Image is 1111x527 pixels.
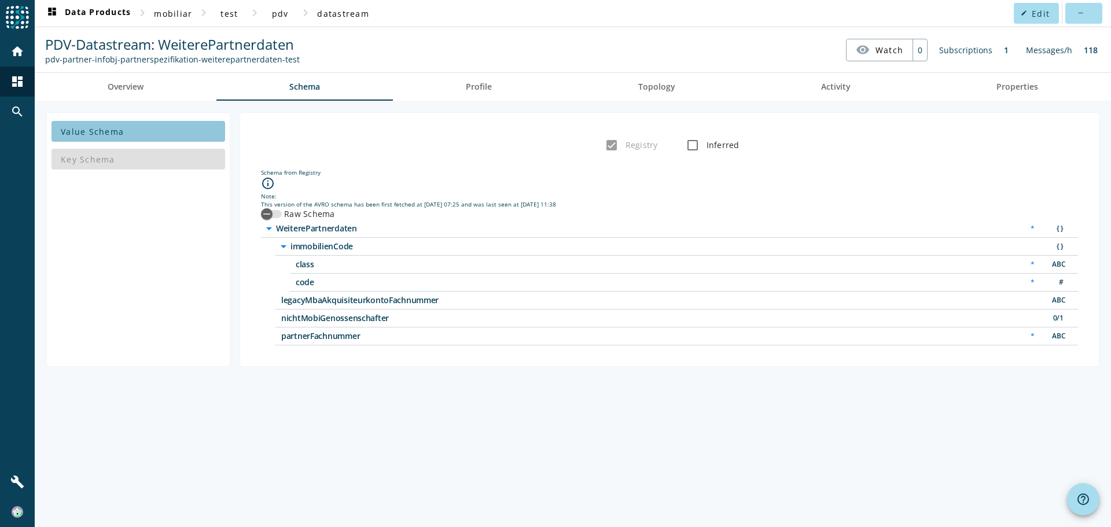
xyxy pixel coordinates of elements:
mat-icon: dashboard [45,6,59,20]
mat-icon: chevron_right [135,6,149,20]
span: /nichtMobiGenossenschafter [281,314,571,322]
mat-icon: chevron_right [299,6,312,20]
label: Raw Schema [282,208,335,220]
div: Kafka Topic: pdv-partner-infobj-partnerspezifikation-weiterepartnerdaten-test [45,54,300,65]
button: pdv [262,3,299,24]
div: Number [1046,277,1069,289]
span: /immobilienCode [290,242,580,250]
button: Value Schema [51,121,225,142]
span: Edit [1032,8,1050,19]
span: Value Schema [61,126,124,137]
label: Inferred [704,139,740,151]
span: /immobilienCode/code [296,278,585,286]
span: Topology [638,83,675,91]
i: info_outline [261,176,275,190]
div: String [1046,294,1069,307]
div: Boolean [1046,312,1069,325]
mat-icon: visibility [856,43,870,57]
mat-icon: build [10,475,24,489]
span: pdv [272,8,289,19]
mat-icon: chevron_right [197,6,211,20]
div: Required [1025,223,1040,235]
div: Messages/h [1020,39,1078,61]
div: String [1046,330,1069,342]
mat-icon: chevron_right [248,6,262,20]
div: 118 [1078,39,1103,61]
div: Note: [261,192,1078,200]
span: PDV-Datastream: WeiterePartnerdaten [45,35,294,54]
mat-icon: dashboard [10,75,24,89]
button: datastream [312,3,374,24]
button: Watch [847,39,913,60]
img: e439d4ab591478e8401a39cfa6a0e19e [12,506,23,518]
span: Data Products [45,6,131,20]
button: Edit [1014,3,1059,24]
span: Properties [996,83,1038,91]
div: 1 [998,39,1014,61]
span: Overview [108,83,144,91]
span: mobiliar [154,8,192,19]
div: This version of the AVRO schema has been first fetched at [DATE] 07:25 and was last seen at [DATE... [261,200,1078,208]
span: Profile [466,83,492,91]
button: mobiliar [149,3,197,24]
div: Subscriptions [933,39,998,61]
div: String [1046,259,1069,271]
mat-icon: help_outline [1076,492,1090,506]
div: Required [1025,330,1040,342]
span: Activity [821,83,851,91]
i: arrow_drop_down [262,222,276,235]
span: test [220,8,238,19]
div: Object [1046,223,1069,235]
button: Data Products [41,3,135,24]
span: /legacyMbaAkquisiteurkontoFachnummer [281,296,571,304]
mat-icon: home [10,45,24,58]
span: Schema [289,83,320,91]
span: / [276,224,565,233]
div: Schema from Registry [261,168,1078,176]
div: Object [1046,241,1069,253]
mat-icon: edit [1021,10,1027,16]
button: test [211,3,248,24]
span: Watch [875,40,903,60]
div: 0 [913,39,927,61]
img: spoud-logo.svg [6,6,29,29]
div: Required [1025,277,1040,289]
div: Required [1025,259,1040,271]
span: datastream [317,8,369,19]
mat-icon: search [10,105,24,119]
i: arrow_drop_down [277,239,290,253]
span: /immobilienCode/class [296,260,585,268]
span: /partnerFachnummer [281,332,571,340]
mat-icon: more_horiz [1077,10,1083,16]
